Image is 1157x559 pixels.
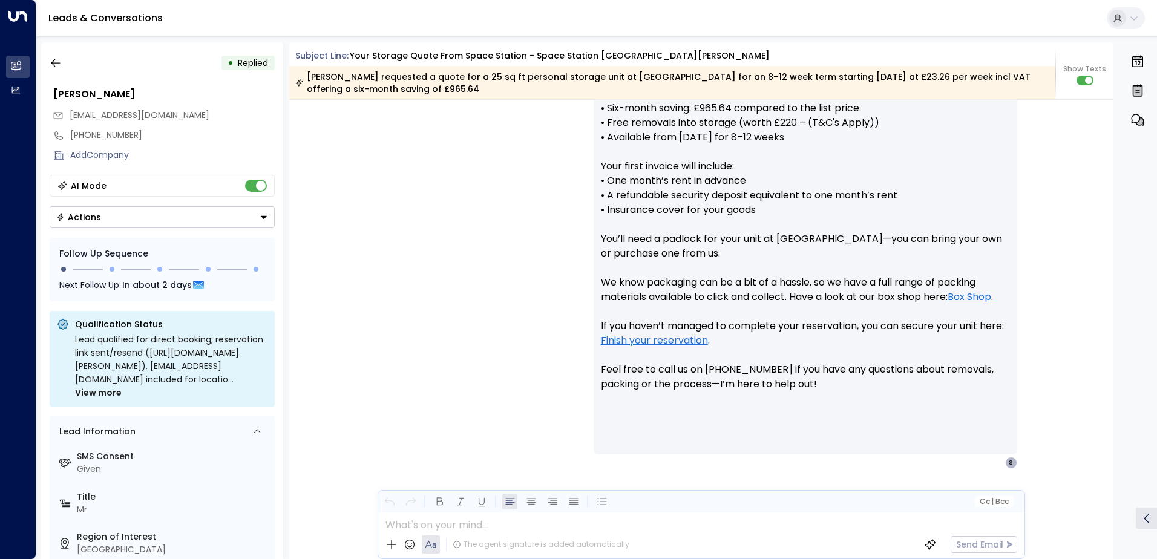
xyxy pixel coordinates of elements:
span: [EMAIL_ADDRESS][DOMAIN_NAME] [70,109,209,121]
span: Cc Bcc [979,497,1008,506]
p: Qualification Status [75,318,267,330]
button: Cc|Bcc [974,496,1013,508]
div: Given [77,463,270,476]
div: Next Follow Up: [59,278,265,292]
span: Replied [238,57,268,69]
span: In about 2 days [122,278,192,292]
a: Box Shop [948,290,991,304]
div: [PERSON_NAME] requested a quote for a 25 sq ft personal storage unit at [GEOGRAPHIC_DATA] for an ... [295,71,1049,95]
div: [PERSON_NAME] [53,87,275,102]
p: Hi [PERSON_NAME], Here’s your updated quote for a 25 sq ft unit at [GEOGRAPHIC_DATA] [GEOGRAPHIC_... [601,28,1010,406]
div: Your storage quote from Space Station - Space Station [GEOGRAPHIC_DATA][PERSON_NAME] [350,50,770,62]
div: S [1005,457,1017,469]
label: Title [77,491,270,503]
span: Show Texts [1063,64,1106,74]
div: Lead Information [55,425,136,438]
span: View more [75,386,122,399]
div: Actions [56,212,101,223]
a: Leads & Conversations [48,11,163,25]
div: Button group with a nested menu [50,206,275,228]
div: Follow Up Sequence [59,247,265,260]
div: • [228,52,234,74]
a: Finish your reservation [601,333,708,348]
div: Lead qualified for direct booking; reservation link sent/resend ([URL][DOMAIN_NAME][PERSON_NAME])... [75,333,267,399]
div: [PHONE_NUMBER] [70,129,275,142]
button: Redo [403,494,418,509]
label: SMS Consent [77,450,270,463]
div: Mr [77,503,270,516]
span: seanvk16@hotmail.com [70,109,209,122]
button: Undo [382,494,397,509]
label: Region of Interest [77,531,270,543]
div: [GEOGRAPHIC_DATA] [77,543,270,556]
span: | [991,497,994,506]
button: Actions [50,206,275,228]
div: AI Mode [71,180,107,192]
div: AddCompany [70,149,275,162]
div: The agent signature is added automatically [453,539,629,550]
span: Subject Line: [295,50,349,62]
